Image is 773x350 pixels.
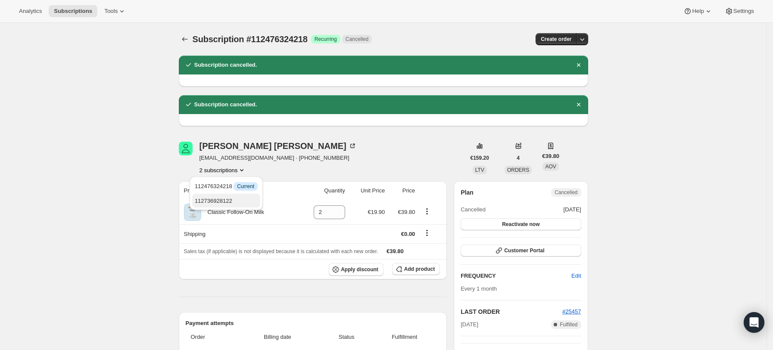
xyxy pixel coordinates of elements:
[475,167,484,173] span: LTV
[504,247,544,254] span: Customer Portal
[404,266,435,273] span: Add product
[192,179,260,193] button: 112476324218 InfoCurrent
[329,263,383,276] button: Apply discount
[461,307,562,316] h2: LAST ORDER
[461,272,571,280] h2: FREQUENCY
[179,181,298,200] th: Product
[179,33,191,45] button: Subscriptions
[298,181,348,200] th: Quantity
[744,312,764,333] div: Open Intercom Messenger
[562,308,581,315] a: #25457
[199,142,357,150] div: [PERSON_NAME] [PERSON_NAME]
[555,189,577,196] span: Cancelled
[54,8,92,15] span: Subscriptions
[536,33,577,45] button: Create order
[562,307,581,316] button: #25457
[237,183,254,190] span: Current
[19,8,42,15] span: Analytics
[541,36,571,43] span: Create order
[573,99,585,111] button: Dismiss notification
[420,207,434,216] button: Product actions
[692,8,704,15] span: Help
[560,321,577,328] span: Fulfilled
[542,152,559,161] span: €39.80
[398,209,415,215] span: €39.80
[471,155,489,161] span: €159.20
[195,198,232,204] span: 112736928122
[465,152,494,164] button: €159.20
[507,167,529,173] span: ORDERS
[720,5,759,17] button: Settings
[420,228,434,238] button: Shipping actions
[461,188,474,197] h2: Plan
[186,319,440,328] h2: Payment attempts
[179,224,298,243] th: Shipping
[236,333,319,341] span: Billing date
[368,209,385,215] span: €19.90
[104,8,118,15] span: Tools
[566,269,586,283] button: Edit
[184,248,378,254] span: Sales tax (if applicable) is not displayed because it is calculated with each new order.
[517,155,520,161] span: 4
[14,5,47,17] button: Analytics
[324,333,369,341] span: Status
[184,204,201,221] img: product img
[179,142,193,155] span: Luis Alfredo Essis Rodriguez
[502,221,539,228] span: Reactivate now
[348,181,388,200] th: Unit Price
[99,5,131,17] button: Tools
[564,205,581,214] span: [DATE]
[186,328,234,347] th: Order
[461,285,497,292] span: Every 1 month
[49,5,97,17] button: Subscriptions
[199,154,357,162] span: [EMAIL_ADDRESS][DOMAIN_NAME] · [PHONE_NUMBER]
[192,194,260,208] button: 112736928122
[194,100,257,109] h2: Subscription cancelled.
[461,205,486,214] span: Cancelled
[194,61,257,69] h2: Subscription cancelled.
[401,231,415,237] span: €0.00
[511,152,525,164] button: 4
[341,266,378,273] span: Apply discount
[573,59,585,71] button: Dismiss notification
[461,245,581,257] button: Customer Portal
[733,8,754,15] span: Settings
[199,166,246,174] button: Product actions
[386,248,404,254] span: €39.80
[193,34,308,44] span: Subscription #112476324218
[374,333,435,341] span: Fulfillment
[315,36,337,43] span: Recurring
[571,272,581,280] span: Edit
[195,183,258,189] span: 112476324218
[387,181,418,200] th: Price
[678,5,717,17] button: Help
[392,263,440,275] button: Add product
[461,218,581,230] button: Reactivate now
[461,320,478,329] span: [DATE]
[346,36,368,43] span: Cancelled
[545,164,556,170] span: AOV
